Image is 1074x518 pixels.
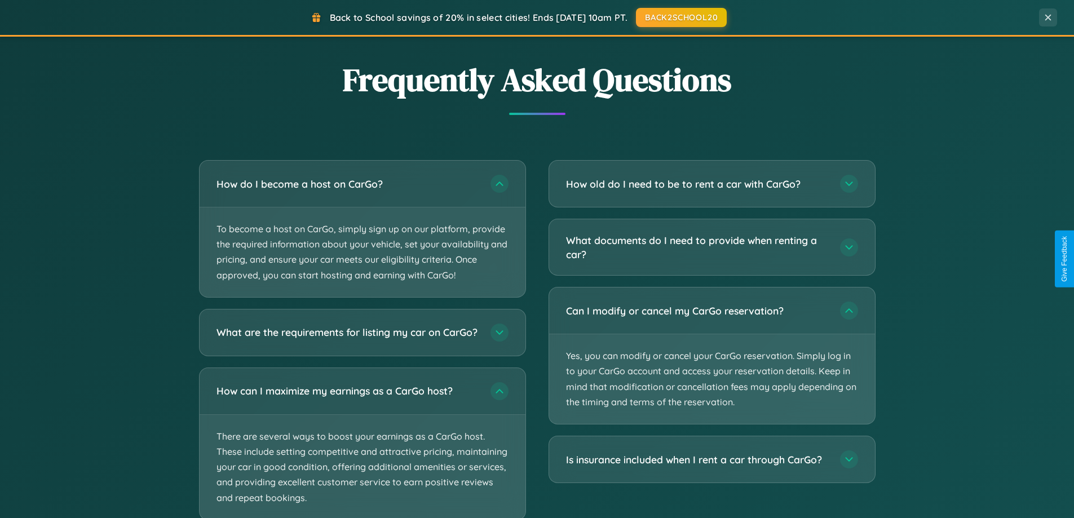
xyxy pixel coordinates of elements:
[1060,236,1068,282] div: Give Feedback
[199,58,876,101] h2: Frequently Asked Questions
[566,233,829,261] h3: What documents do I need to provide when renting a car?
[200,207,525,297] p: To become a host on CarGo, simply sign up on our platform, provide the required information about...
[549,334,875,424] p: Yes, you can modify or cancel your CarGo reservation. Simply log in to your CarGo account and acc...
[216,325,479,339] h3: What are the requirements for listing my car on CarGo?
[330,12,627,23] span: Back to School savings of 20% in select cities! Ends [DATE] 10am PT.
[566,453,829,467] h3: Is insurance included when I rent a car through CarGo?
[216,384,479,398] h3: How can I maximize my earnings as a CarGo host?
[636,8,727,27] button: BACK2SCHOOL20
[566,304,829,318] h3: Can I modify or cancel my CarGo reservation?
[566,177,829,191] h3: How old do I need to be to rent a car with CarGo?
[216,177,479,191] h3: How do I become a host on CarGo?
